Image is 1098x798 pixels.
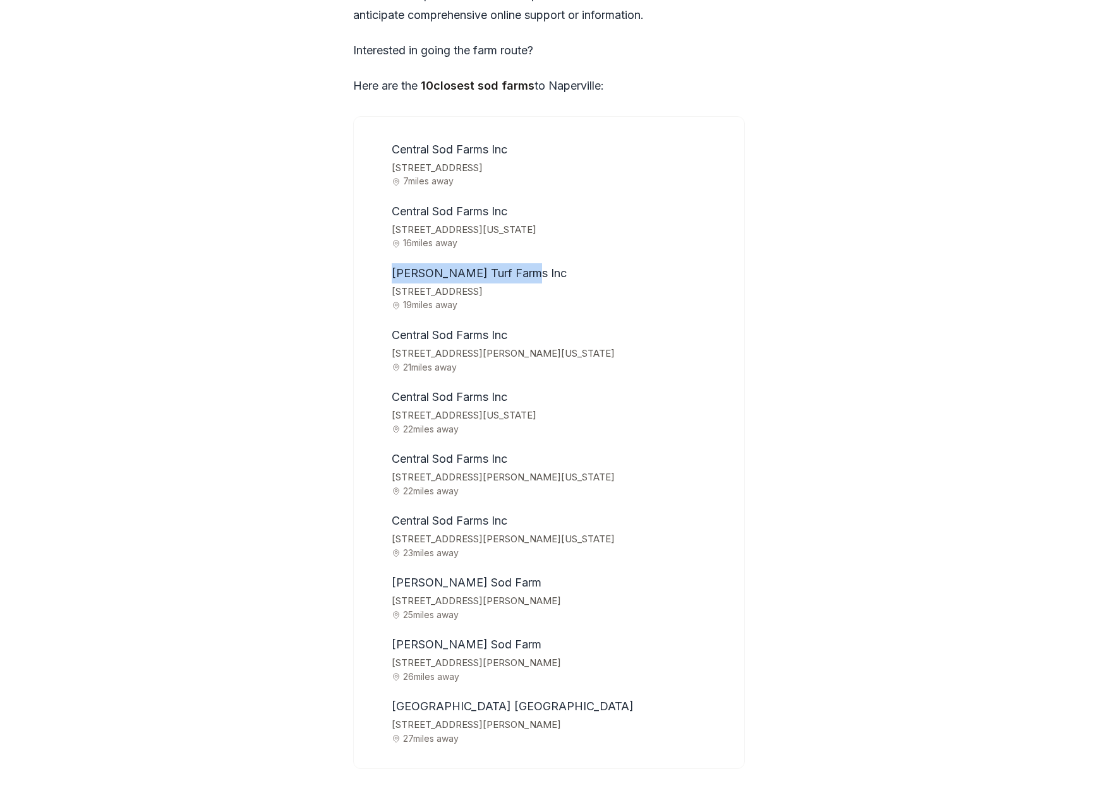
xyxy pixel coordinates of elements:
span: 21 miles away [392,362,729,372]
p: Interested in going the farm route? [353,40,745,61]
span: [STREET_ADDRESS][PERSON_NAME][US_STATE] [392,469,729,486]
span: [STREET_ADDRESS] [392,160,729,177]
span: [STREET_ADDRESS][US_STATE] [392,222,729,239]
span: [STREET_ADDRESS][PERSON_NAME][US_STATE] [392,345,729,362]
span: 27 miles away [392,734,729,743]
span: Central Sod Farms Inc [392,514,507,527]
span: 26 miles away [392,672,729,681]
span: 23 miles away [392,548,729,557]
span: 7 miles away [392,176,729,186]
span: [STREET_ADDRESS][PERSON_NAME] [392,655,729,672]
span: [GEOGRAPHIC_DATA] [GEOGRAPHIC_DATA] [392,700,634,713]
span: 22 miles away [392,424,729,434]
span: Central Sod Farms Inc [392,328,507,342]
span: Central Sod Farms Inc [392,205,507,218]
span: Central Sod Farms Inc [392,452,507,465]
span: [PERSON_NAME] Turf Farms Inc [392,266,567,280]
span: [STREET_ADDRESS][PERSON_NAME] [392,593,729,610]
span: Central Sod Farms Inc [392,143,507,156]
strong: 10 closest sod farms [421,79,534,92]
span: 25 miles away [392,610,729,619]
span: [STREET_ADDRESS][US_STATE] [392,407,729,424]
span: [STREET_ADDRESS] [392,283,729,301]
span: 22 miles away [392,486,729,496]
span: 16 miles away [392,238,729,247]
span: 19 miles away [392,300,729,309]
span: [STREET_ADDRESS][PERSON_NAME] [392,717,729,734]
span: [PERSON_NAME] Sod Farm [392,638,541,651]
span: [STREET_ADDRESS][PERSON_NAME][US_STATE] [392,531,729,548]
span: [PERSON_NAME] Sod Farm [392,576,541,589]
div: Here are the to Naperville : [353,40,745,769]
span: Central Sod Farms Inc [392,390,507,403]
